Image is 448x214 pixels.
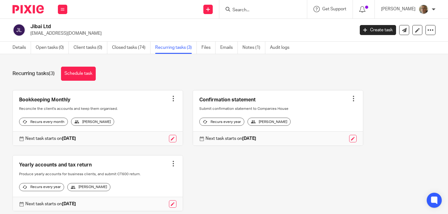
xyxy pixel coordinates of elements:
a: Open tasks (0) [36,42,69,54]
p: Next task starts on [25,135,76,142]
strong: [DATE] [242,136,256,141]
a: Audit logs [270,42,294,54]
h2: Jibai Ltd [30,23,286,30]
div: [PERSON_NAME] [247,118,291,126]
a: Emails [220,42,238,54]
div: Recurs every year [199,118,244,126]
p: Next task starts on [206,135,256,142]
a: Create task [360,25,396,35]
a: Files [201,42,216,54]
input: Search [232,8,288,13]
div: Recurs every month [19,118,68,126]
div: [PERSON_NAME] [71,118,114,126]
div: Recurs every year [19,183,64,191]
span: (3) [49,71,55,76]
a: Closed tasks (74) [112,42,150,54]
a: Notes (1) [242,42,265,54]
h1: Recurring tasks [13,70,55,77]
p: [PERSON_NAME] [381,6,415,12]
a: Details [13,42,31,54]
strong: [DATE] [62,202,76,206]
a: Schedule task [61,67,96,81]
a: Client tasks (0) [74,42,107,54]
p: Next task starts on [25,201,76,207]
img: svg%3E [13,23,26,37]
strong: [DATE] [62,136,76,141]
span: Get Support [322,7,346,11]
a: Recurring tasks (3) [155,42,197,54]
p: [EMAIL_ADDRESS][DOMAIN_NAME] [30,30,350,37]
div: [PERSON_NAME] [67,183,110,191]
img: profile%20pic%204.JPG [419,4,429,14]
img: Pixie [13,5,44,13]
